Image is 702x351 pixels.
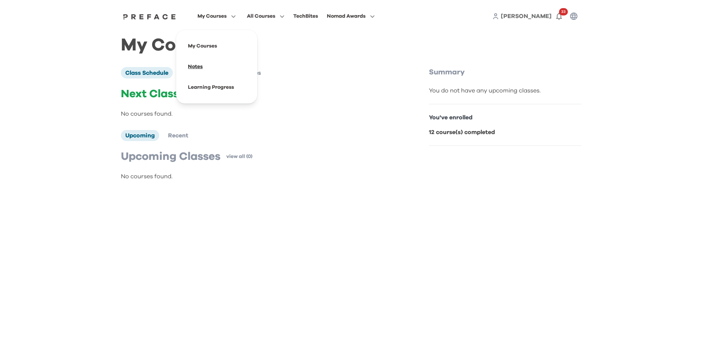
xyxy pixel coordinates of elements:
div: TechBites [293,12,318,21]
span: Recent [168,133,188,138]
p: You've enrolled [429,113,581,122]
button: Nomad Awards [325,11,377,21]
button: All Courses [245,11,287,21]
h1: My Courses [121,41,581,49]
p: Summary [429,67,581,77]
div: You do not have any upcoming classes. [429,86,581,95]
p: No courses found. [121,172,398,181]
a: Learning Progress [188,85,234,90]
a: My Courses [188,43,217,49]
b: 12 course(s) completed [429,129,495,135]
img: Preface Logo [121,14,178,20]
button: 33 [552,9,566,24]
span: Nomad Awards [327,12,366,21]
a: Preface Logo [121,13,178,19]
p: No courses found. [121,109,398,118]
a: [PERSON_NAME] [501,12,552,21]
span: Upcoming [125,133,155,138]
span: All Courses [247,12,275,21]
button: My Courses [195,11,238,21]
p: Next Class [121,87,398,101]
p: Upcoming Classes [121,150,220,163]
a: Notes [188,64,203,69]
span: Class Schedule [125,70,168,76]
span: [PERSON_NAME] [501,13,552,19]
span: My Courses [198,12,227,21]
span: 33 [559,8,568,15]
a: view all (0) [226,153,252,160]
